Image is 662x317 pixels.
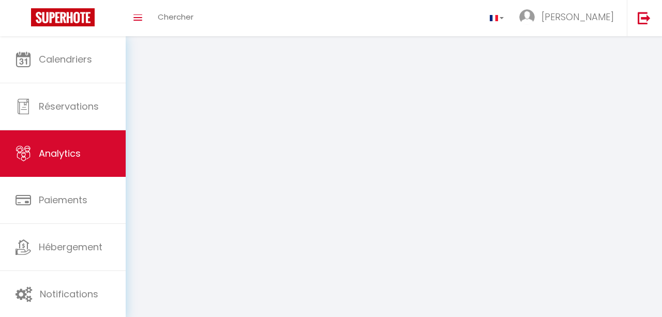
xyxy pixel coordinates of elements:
span: Hébergement [39,240,102,253]
img: logout [638,11,651,24]
img: ... [519,9,535,25]
span: Analytics [39,147,81,160]
span: Chercher [158,11,193,22]
button: Ouvrir le widget de chat LiveChat [8,4,39,35]
span: Réservations [39,100,99,113]
img: Super Booking [31,8,95,26]
span: Calendriers [39,53,92,66]
span: Notifications [40,288,98,300]
span: [PERSON_NAME] [541,10,614,23]
span: Paiements [39,193,87,206]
